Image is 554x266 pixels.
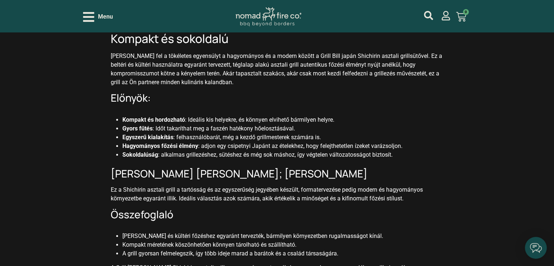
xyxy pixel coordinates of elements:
[111,52,443,87] p: [PERSON_NAME] fel a tökéletes egyensúlyt a hagyományos és a modern között a Grill Bill japán Shic...
[424,11,433,20] a: mijn account
[122,133,432,142] li: : felhasználóbarát, még a kezdő grillmesterek számára is.
[111,92,443,104] h3: Előnyök:
[122,116,432,124] li: : Ideális kis helyekre, és könnyen elvihető bármilyen helyre.
[122,142,198,149] strong: Hagyományos főzési élmény
[122,240,432,249] li: Kompakt méretének köszönhetően könnyen tárolható és szállítható.
[122,142,432,150] li: : adjon egy csipetnyi Japánt az ételekhez, hogy felejthetetlen ízeket varázsoljon.
[525,237,547,259] iframe: belco-activator-frame
[122,150,432,159] li: : alkalmas grillezéshez, sütéshez és még sok máshoz, így végtelen változatosságot biztosít.
[83,11,113,23] div: Open/Close Menu
[122,116,185,123] strong: Kompakt és hordozható
[111,32,443,46] h2: Kompakt és sokoldalú
[122,134,173,141] strong: Egyszerű kialakítás
[441,11,451,20] a: mijn account
[463,9,469,15] span: 0
[236,7,301,27] img: Nomad Logo
[122,151,158,158] strong: Sokoldalúság
[111,208,443,221] h3: Összefoglaló
[122,249,432,258] li: A grill gyorsan felmelegszik, így több ideje marad a barátok és a család társaságára.
[111,168,443,180] h3: [PERSON_NAME] [PERSON_NAME]; [PERSON_NAME]
[111,185,443,203] p: Ez a Shichirin asztali grill a tartósság és az egyszerűség jegyében készült, formatervezése pedig...
[122,232,432,240] li: [PERSON_NAME] és kültéri főzéshez egyaránt tervezték, bármilyen környezetben rugalmasságot kínál.
[122,125,153,132] strong: Gyors fűtés
[98,12,113,21] span: Menu
[122,124,432,133] li: : Időt takaríthat meg a faszén hatékony hőelosztásával.
[447,7,475,26] a: 0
